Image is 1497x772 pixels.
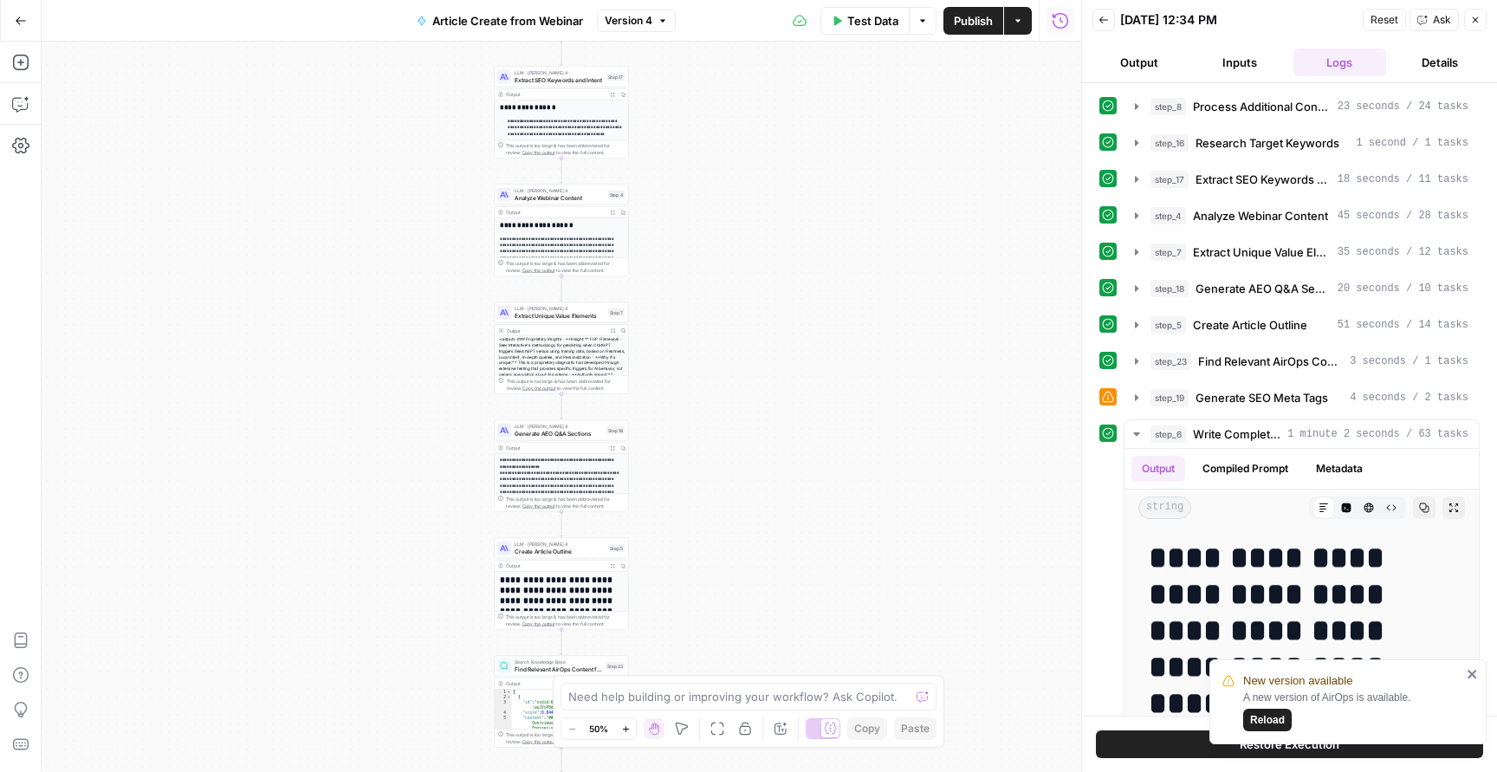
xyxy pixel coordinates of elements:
span: Generate AEO Q&A Sections [1196,280,1331,297]
span: LLM · [PERSON_NAME] 4 [515,305,605,312]
g: Edge from step_4 to step_7 [561,276,563,302]
span: 51 seconds / 14 tasks [1338,317,1468,333]
button: Ask [1410,9,1459,31]
span: Extract Unique Value Elements [1193,243,1331,261]
span: Extract SEO Keywords and Intent [1196,171,1331,188]
button: Article Create from Webinar [406,7,593,35]
button: Details [1393,49,1487,76]
span: Toggle code folding, rows 1 through 7 [507,690,512,695]
button: 1 minute 2 seconds / 63 tasks [1124,420,1479,448]
span: 4 seconds / 2 tasks [1350,390,1468,405]
span: Copy the output [522,503,555,509]
div: Output [506,209,605,216]
span: Article Create from Webinar [432,12,583,29]
span: step_18 [1150,280,1189,297]
g: Edge from step_16 to step_17 [561,41,563,66]
span: step_6 [1150,425,1186,443]
span: Generate SEO Meta Tags [1196,389,1328,406]
span: Research Target Keywords [1196,134,1339,152]
button: Restore Execution [1096,730,1483,758]
span: step_23 [1150,353,1191,370]
span: Analyze Webinar Content [1193,207,1328,224]
div: LLM · [PERSON_NAME] 4Extract Unique Value ElementsStep 7Output<output> ### Proprietary Insights -... [495,302,629,394]
span: 18 seconds / 11 tasks [1338,172,1468,187]
span: step_5 [1150,316,1186,334]
div: A new version of AirOps is available. [1243,690,1461,731]
g: Edge from step_18 to step_5 [561,512,563,537]
span: Copy the output [522,739,555,744]
span: 20 seconds / 10 tasks [1338,281,1468,296]
span: 1 second / 1 tasks [1356,135,1468,151]
button: 1 second / 1 tasks [1124,129,1479,157]
button: Compiled Prompt [1192,456,1299,482]
div: Step 5 [608,544,625,552]
span: Find Relevant AirOps Content for Internal Links [1198,353,1343,370]
span: 50% [589,722,608,736]
span: Write Complete Article [1193,425,1280,443]
span: Restore Execution [1240,736,1339,753]
div: This output is too large & has been abbreviated for review. to view the full content. [506,731,625,745]
button: 3 seconds / 1 tasks [1124,347,1479,375]
div: Step 23 [606,662,625,670]
button: 45 seconds / 28 tasks [1124,202,1479,230]
span: Reload [1250,712,1285,728]
span: Test Data [847,12,898,29]
div: Output [506,680,605,687]
span: 3 seconds / 1 tasks [1350,354,1468,369]
div: Output [506,562,605,569]
span: Copy the output [522,150,555,155]
div: Step 17 [606,73,625,81]
button: Publish [943,7,1003,35]
span: LLM · [PERSON_NAME] 4 [515,541,605,548]
div: Step 18 [606,426,625,434]
span: step_17 [1150,171,1189,188]
span: Publish [954,12,993,29]
button: Logs [1293,49,1387,76]
button: Metadata [1306,456,1373,482]
span: step_19 [1150,389,1189,406]
button: 18 seconds / 11 tasks [1124,165,1479,193]
span: Copy the output [522,386,555,391]
span: Generate AEO Q&A Sections [515,429,603,438]
div: 3 [495,700,512,710]
span: 35 seconds / 12 tasks [1338,244,1468,260]
button: 20 seconds / 10 tasks [1124,275,1479,302]
button: Output [1092,49,1186,76]
span: Toggle code folding, rows 2 through 6 [507,695,512,700]
div: This output is too large & has been abbreviated for review. to view the full content. [506,378,625,392]
span: Copy the output [522,621,555,626]
span: step_7 [1150,243,1186,261]
div: This output is too large & has been abbreviated for review. to view the full content. [506,142,625,156]
button: Reset [1363,9,1406,31]
button: Version 4 [597,10,676,32]
div: Output [506,91,605,98]
span: 23 seconds / 24 tasks [1338,99,1468,114]
div: 1 [495,690,512,695]
span: LLM · [PERSON_NAME] 4 [515,69,603,76]
span: Create Article Outline [1193,316,1307,334]
button: 51 seconds / 14 tasks [1124,311,1479,339]
button: Test Data [820,7,909,35]
span: step_8 [1150,98,1186,115]
span: Analyze Webinar Content [515,193,605,202]
span: Copy the output [522,268,555,273]
div: Output [506,327,605,334]
div: Step 4 [608,191,625,198]
button: Output [1131,456,1185,482]
span: Reset [1371,12,1398,28]
span: Extract Unique Value Elements [515,311,605,320]
div: This output is too large & has been abbreviated for review. to view the full content. [506,496,625,509]
button: Paste [894,717,936,740]
span: Paste [901,721,930,736]
g: Edge from step_7 to step_18 [561,394,563,419]
span: step_4 [1150,207,1186,224]
button: 23 seconds / 24 tasks [1124,93,1479,120]
button: close [1467,667,1479,681]
span: Ask [1433,12,1451,28]
div: Output [506,444,605,451]
div: This output is too large & has been abbreviated for review. to view the full content. [506,260,625,274]
button: Inputs [1193,49,1286,76]
span: Find Relevant AirOps Content for Internal Links [515,665,602,673]
div: Step 7 [608,308,625,316]
span: Copy [854,721,880,736]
